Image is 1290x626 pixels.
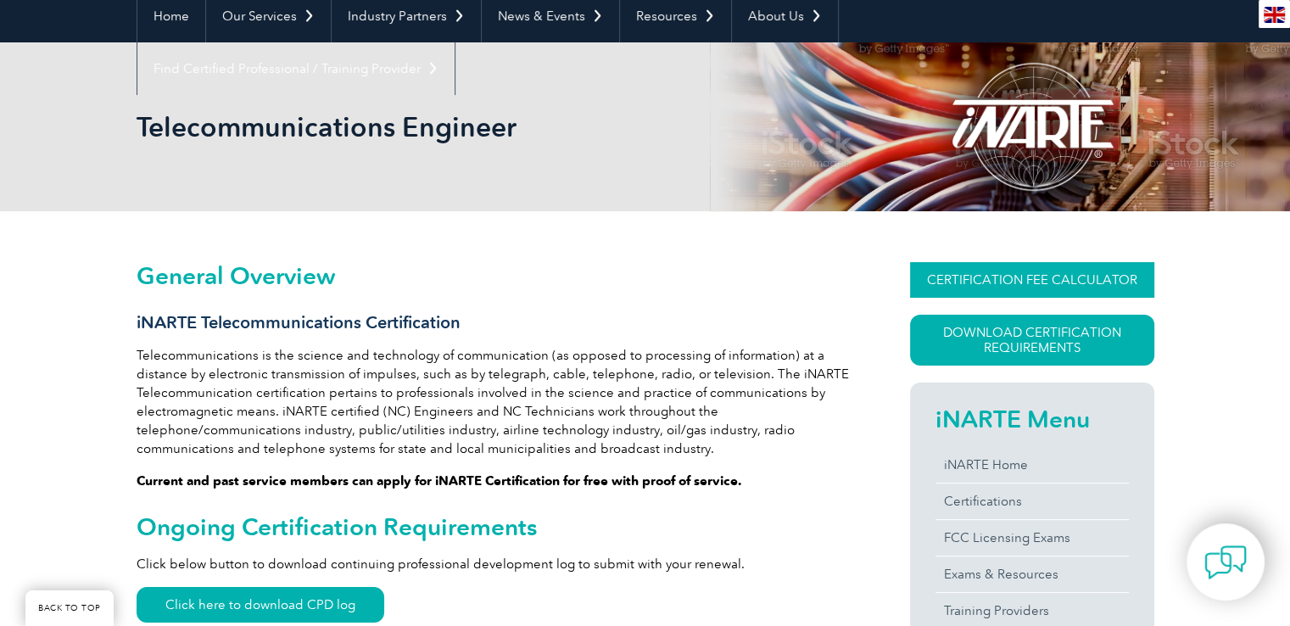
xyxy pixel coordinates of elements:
h2: iNARTE Menu [935,405,1129,433]
a: Certifications [935,483,1129,519]
img: contact-chat.png [1204,541,1247,584]
p: Click below button to download continuing professional development log to submit with your renewal. [137,555,849,573]
h1: Telecommunications Engineer [137,110,788,143]
a: Download Certification Requirements [910,315,1154,366]
a: FCC Licensing Exams [935,520,1129,556]
strong: Current and past service members can apply for iNARTE Certification for free with proof of service. [137,473,742,489]
h2: General Overview [137,262,849,289]
a: BACK TO TOP [25,590,114,626]
p: Telecommunications is the science and technology of communication (as opposed to processing of in... [137,346,849,458]
a: Click here to download CPD log [137,587,384,623]
h2: Ongoing Certification Requirements [137,513,849,540]
a: Find Certified Professional / Training Provider [137,42,455,95]
a: Exams & Resources [935,556,1129,592]
a: iNARTE Home [935,447,1129,483]
a: CERTIFICATION FEE CALCULATOR [910,262,1154,298]
img: en [1264,7,1285,23]
h3: iNARTE Telecommunications Certification [137,312,849,333]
